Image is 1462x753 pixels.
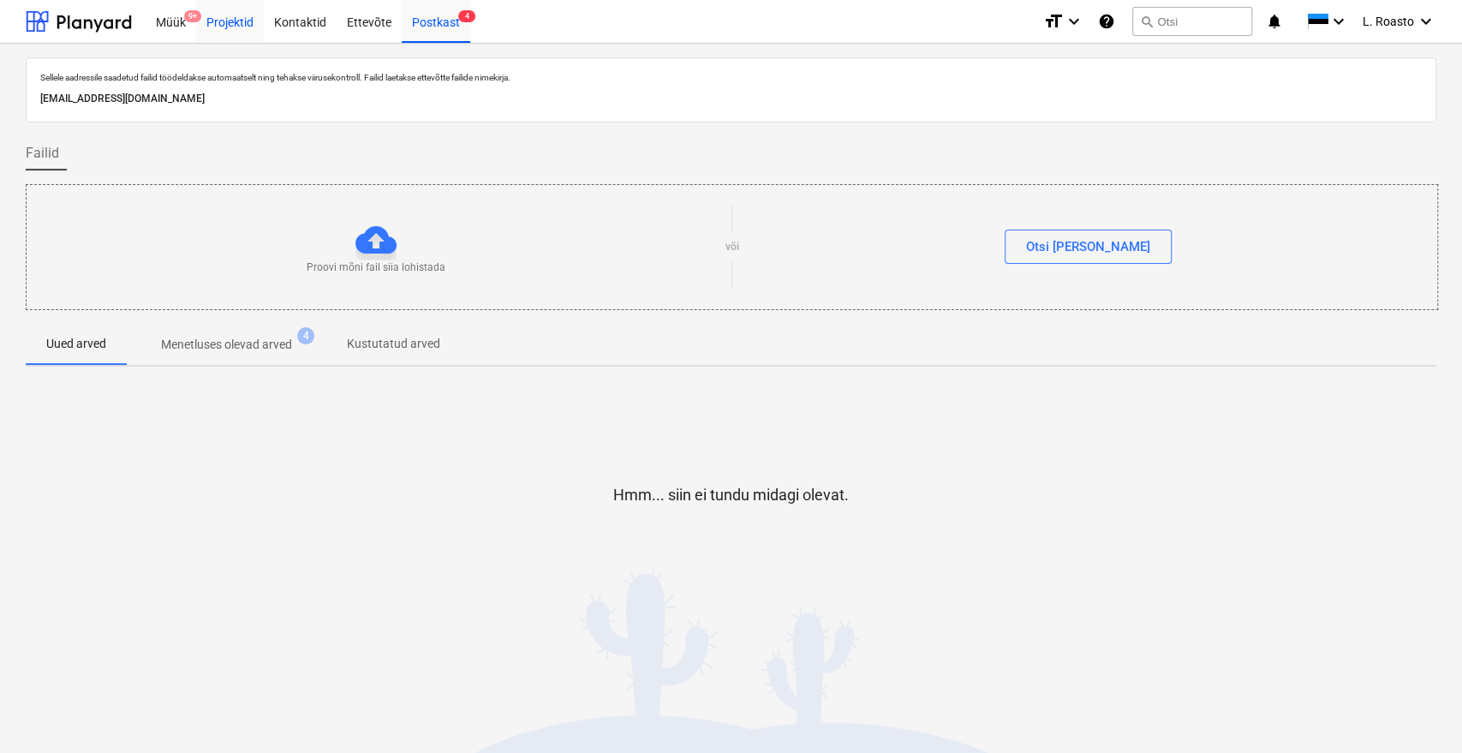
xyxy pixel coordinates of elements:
p: Proovi mõni fail siia lohistada [307,260,445,275]
p: või [725,240,739,254]
span: Failid [26,143,59,164]
span: L. Roasto [1363,15,1414,28]
p: [EMAIL_ADDRESS][DOMAIN_NAME] [40,90,1422,108]
p: Hmm... siin ei tundu midagi olevat. [613,485,849,505]
span: 4 [297,327,314,344]
i: keyboard_arrow_down [1328,11,1349,32]
i: keyboard_arrow_down [1416,11,1436,32]
p: Uued arved [46,335,106,353]
p: Menetluses olevad arved [161,336,292,354]
i: keyboard_arrow_down [1064,11,1084,32]
button: Otsi [1132,7,1252,36]
p: Kustutatud arved [347,335,440,353]
span: search [1140,15,1154,28]
button: Otsi [PERSON_NAME] [1005,230,1172,264]
i: notifications [1266,11,1283,32]
div: Otsi [PERSON_NAME] [1026,236,1150,258]
span: 4 [458,10,475,22]
i: format_size [1043,11,1064,32]
div: Proovi mõni fail siia lohistadavõiOtsi [PERSON_NAME] [26,184,1438,310]
p: Sellele aadressile saadetud failid töödeldakse automaatselt ning tehakse viirusekontroll. Failid ... [40,72,1422,83]
i: Abikeskus [1098,11,1115,32]
span: 9+ [184,10,201,22]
